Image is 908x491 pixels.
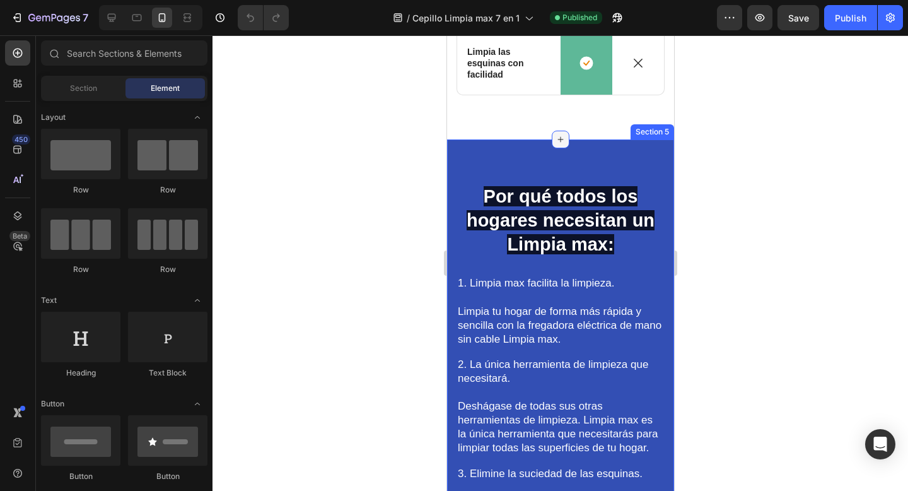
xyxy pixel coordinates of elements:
[788,13,809,23] span: Save
[128,184,207,196] div: Row
[835,11,866,25] div: Publish
[865,429,895,459] div: Open Intercom Messenger
[5,5,94,30] button: 7
[128,471,207,482] div: Button
[83,10,88,25] p: 7
[41,367,120,379] div: Heading
[187,394,207,414] span: Toggle open
[824,5,877,30] button: Publish
[187,290,207,311] span: Toggle open
[41,40,207,66] input: Search Sections & Elements
[41,112,66,123] span: Layout
[151,83,180,94] span: Element
[128,367,207,379] div: Text Block
[41,398,64,410] span: Button
[187,107,207,127] span: Toggle open
[70,83,97,94] span: Section
[407,11,410,25] span: /
[128,264,207,275] div: Row
[412,11,520,25] span: Cepillo Limpia max 7 en 1
[41,264,120,275] div: Row
[41,184,120,196] div: Row
[41,295,57,306] span: Text
[447,35,674,491] iframe: Design area
[562,12,597,23] span: Published
[238,5,289,30] div: Undo/Redo
[12,134,30,145] div: 450
[41,471,120,482] div: Button
[9,231,30,241] div: Beta
[777,5,819,30] button: Save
